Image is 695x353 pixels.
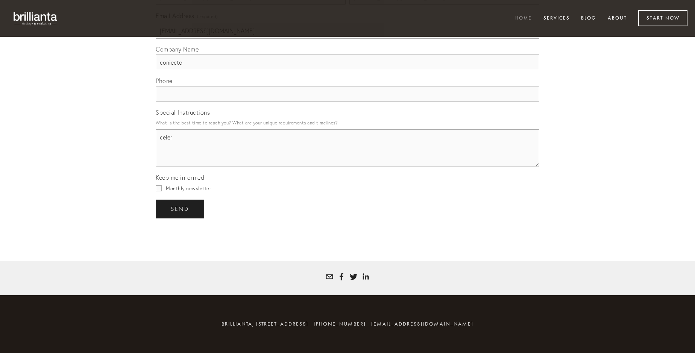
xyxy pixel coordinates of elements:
span: brillianta, [STREET_ADDRESS] [222,321,308,327]
span: Monthly newsletter [166,185,211,191]
textarea: celer [156,129,539,167]
a: [EMAIL_ADDRESS][DOMAIN_NAME] [371,321,473,327]
a: About [603,12,632,25]
span: Special Instructions [156,109,210,116]
a: Services [539,12,575,25]
span: [PHONE_NUMBER] [314,321,366,327]
a: tatyana@brillianta.com [326,273,333,280]
span: send [171,206,189,212]
a: Tatyana White [362,273,369,280]
a: Blog [576,12,601,25]
span: Company Name [156,45,199,53]
p: What is the best time to reach you? What are your unique requirements and timelines? [156,118,539,128]
img: brillianta - research, strategy, marketing [8,8,64,29]
a: Tatyana White [350,273,357,280]
span: Phone [156,77,173,85]
a: Start Now [638,10,687,26]
button: sendsend [156,200,204,218]
input: Monthly newsletter [156,185,162,191]
span: Keep me informed [156,174,204,181]
a: Home [510,12,537,25]
a: Tatyana Bolotnikov White [338,273,345,280]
